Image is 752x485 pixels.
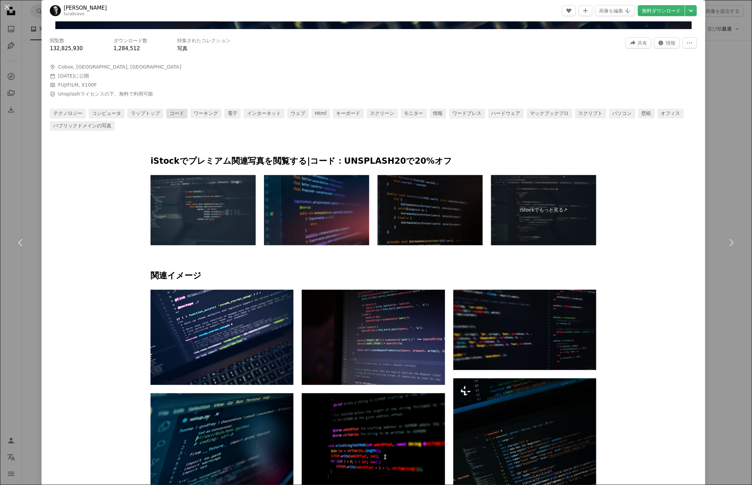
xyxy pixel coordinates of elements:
[488,109,524,118] a: ハードウェア
[177,37,230,44] h3: 特集されたコレクション
[177,45,188,52] a: 写真
[367,109,398,118] a: スクリーン
[626,37,651,48] button: このビジュアルを共有する
[579,5,592,16] button: コレクションに追加する
[64,5,107,11] a: [PERSON_NAME]
[89,109,125,118] a: コンピュータ
[127,109,163,118] a: ラップトップ
[244,109,284,118] a: インターネット
[224,109,241,118] a: 電子
[50,5,61,16] img: Luca Bravoのプロフィールを見る
[58,64,181,71] span: Cobox, [GEOGRAPHIC_DATA], [GEOGRAPHIC_DATA]
[114,45,140,52] span: 1,284,512
[50,37,64,44] h3: 閲覧数
[666,38,676,48] span: 情報
[654,37,680,48] button: この画像に関する統計
[449,109,485,118] a: ワードプレス
[453,290,596,370] img: 文章
[609,109,635,118] a: パソコン
[311,109,330,118] a: html
[638,5,685,16] a: 無料ダウンロード
[58,91,105,97] a: Unsplashライセンス
[166,109,188,118] a: コード
[333,109,364,118] a: キーボード
[658,109,684,118] a: オフィス
[58,91,153,98] span: の下、無料で利用可能
[58,73,89,79] span: に公開
[58,73,74,79] time: 2017年3月4日 10:23:15 JST
[562,5,576,16] button: いいね！
[638,109,655,118] a: 壁紙
[58,82,97,89] button: FUJIFILM, X100F
[453,326,596,333] a: 文章
[50,121,115,131] a: パブリックドメインの写真
[151,175,256,245] img: 拡大鏡によるテスト自動化のプログラムコード
[151,270,596,281] h4: 関連イメージ
[430,109,446,118] a: 情報
[302,290,445,385] img: 黒のコンピューターモニター
[151,438,293,444] a: 黒のフラットスクリーンコンピューターモニター
[682,37,697,48] button: その他のアクション
[50,109,86,118] a: テクノロジー
[378,175,483,245] img: IDEコードエディタのモニター画面上の面白いJavaコード。プログラミング コードジョーク。プログラマーの楽しみ。プログラミングコード画面
[114,37,147,44] h3: ダウンロード数
[151,290,293,385] img: グラフィカル・ユーザー・インターフェース
[710,209,752,276] a: 次へ
[491,175,596,245] a: iStockでもっと見る↗
[287,109,309,118] a: ウェブ
[595,5,635,16] button: 画像を編集
[264,175,369,245] img: 赤い暗いプログラミング
[685,5,697,16] button: ダウンロードサイズを選択してください
[527,109,572,118] a: マックブックプロ
[190,109,221,118] a: ワーキング
[151,334,293,340] a: グラフィカル・ユーザー・インターフェース
[401,109,427,118] a: モニター
[64,11,84,16] a: lucabravo
[302,438,445,444] a: コードが画面に表示されます。
[302,334,445,340] a: 黒のコンピューターモニター
[50,45,83,52] span: 132,825,930
[151,156,596,167] p: iStockでプレミアム関連写真を閲覧する | コード：UNSPLASH20で20%オフ
[575,109,606,118] a: スクリプト
[637,38,647,48] span: 共有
